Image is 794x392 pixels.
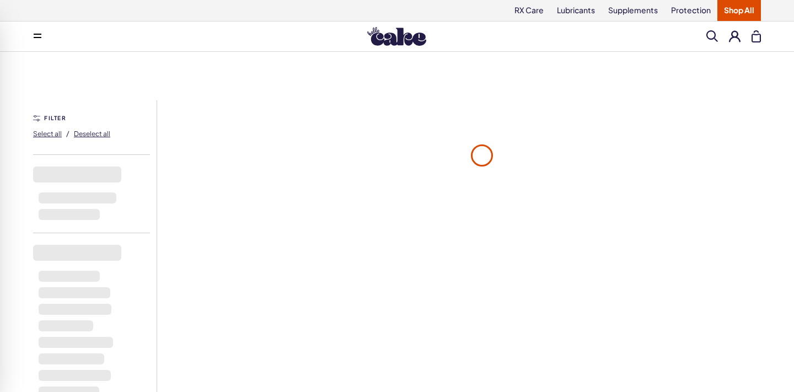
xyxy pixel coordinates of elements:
[74,130,110,138] span: Deselect all
[33,125,62,142] button: Select all
[33,130,62,138] span: Select all
[66,128,69,138] span: /
[367,27,426,46] img: Hello Cake
[74,125,110,142] button: Deselect all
